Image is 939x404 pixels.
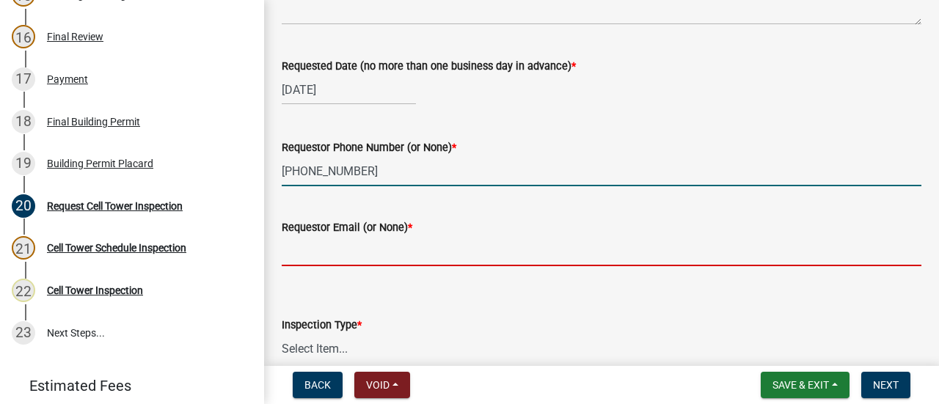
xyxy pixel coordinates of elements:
[12,110,35,133] div: 18
[47,243,186,253] div: Cell Tower Schedule Inspection
[772,379,829,391] span: Save & Exit
[12,371,241,400] a: Estimated Fees
[293,372,343,398] button: Back
[12,321,35,345] div: 23
[354,372,410,398] button: Void
[12,67,35,91] div: 17
[12,194,35,218] div: 20
[366,379,390,391] span: Void
[47,74,88,84] div: Payment
[861,372,910,398] button: Next
[12,25,35,48] div: 16
[47,285,143,295] div: Cell Tower Inspection
[282,320,362,331] label: Inspection Type
[12,152,35,175] div: 19
[12,236,35,260] div: 21
[304,379,331,391] span: Back
[47,32,103,42] div: Final Review
[47,158,153,169] div: Building Permit Placard
[47,117,140,127] div: Final Building Permit
[761,372,850,398] button: Save & Exit
[282,75,416,105] input: mm/dd/yyyy
[282,62,576,72] label: Requested Date (no more than one business day in advance)
[47,201,183,211] div: Request Cell Tower Inspection
[12,279,35,302] div: 22
[282,223,412,233] label: Requestor Email (or None)
[282,143,456,153] label: Requestor Phone Number (or None)
[873,379,899,391] span: Next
